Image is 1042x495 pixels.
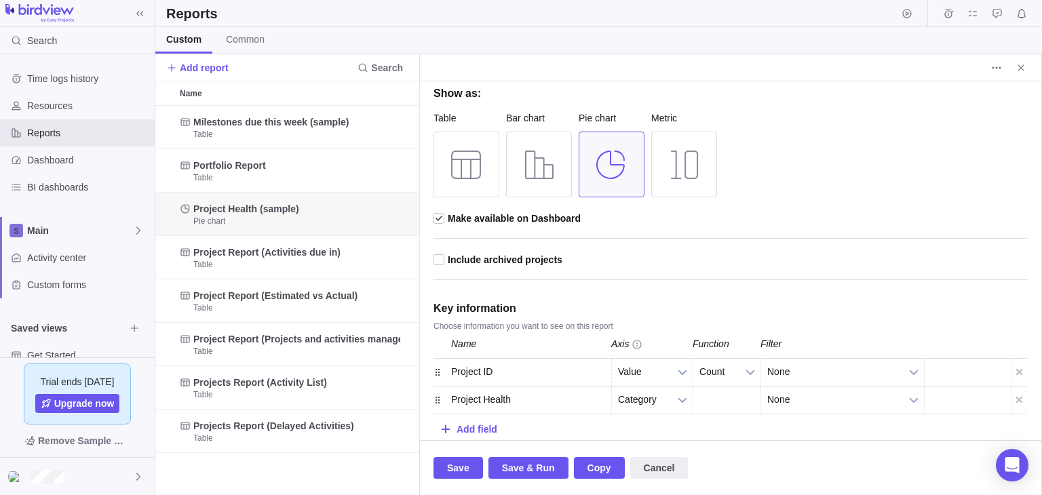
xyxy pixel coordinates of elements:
span: Pie chart [193,216,225,226]
div: Show as: [433,82,717,104]
div: Name [442,331,611,358]
span: Dashboard [27,153,149,167]
div: Filter [760,331,862,358]
div: Open Intercom Messenger [996,449,1028,481]
span: Projects Report (Activity List) [193,376,327,389]
div: evil.com [8,469,24,485]
div: Project Health [442,387,611,414]
span: Cancel [630,457,689,479]
span: Get Started [27,349,149,362]
span: Search [27,34,57,47]
span: Remove Sample Data [11,430,144,452]
div: Pie chart [579,111,644,125]
span: Save [433,457,483,479]
span: Projects Report (Delayed Activities) [193,419,354,433]
span: Main [27,224,133,237]
span: Table [193,389,213,400]
div: grid [155,106,419,495]
span: BI dashboards [27,180,149,194]
a: Notifications [1012,10,1031,21]
span: Add report [166,58,229,77]
span: Activity center [27,251,149,264]
span: Time logs history [27,72,149,85]
span: Category [618,387,669,413]
span: Include archived projects [448,254,562,265]
span: Table [193,259,213,270]
div: Key information [433,297,1027,319]
img: logo [5,4,74,23]
span: Saved views [11,321,125,335]
span: Reports [27,126,149,140]
a: Custom [155,27,212,54]
span: Value [618,359,669,385]
span: My assignments [963,4,982,23]
div: Function [693,331,760,358]
span: Table [193,129,213,140]
a: Common [215,27,275,54]
span: Table [193,302,213,313]
span: Copy [574,457,625,479]
span: Remove Sample Data [38,433,130,449]
span: Project Report (Activities due in) [193,245,341,259]
span: Save [447,460,469,476]
span: Table [193,346,213,357]
span: Save & Run [502,460,555,476]
span: Close [1011,58,1030,77]
span: Project Report (Estimated vs Actual) [193,289,358,302]
div: Name [174,81,432,105]
div: Axis [611,331,629,357]
div: Name [174,323,432,366]
span: Cancel [644,460,675,476]
span: Trial ends [DATE] [41,375,115,389]
span: Name [180,87,202,100]
span: Project Report (Projects and activities managed by) [193,332,426,346]
span: Start timer [898,4,916,23]
div: Table [433,111,499,125]
div: Name [174,279,432,323]
a: Approval requests [988,10,1007,21]
span: None [767,387,900,413]
div: Choose information you want to see on this report [433,319,1027,331]
span: Time logs [939,4,958,23]
span: Project Health (sample) [193,202,299,216]
span: Save & Run [488,457,568,479]
div: Name [174,366,432,410]
div: Name [174,149,432,193]
span: Approval requests [988,4,1007,23]
div: Project ID [442,359,611,386]
div: Add field [457,416,497,441]
div: Name [174,410,432,453]
span: Upgrade now [54,397,115,410]
span: Count [699,359,737,385]
div: Name [174,106,432,149]
span: Custom forms [27,278,149,292]
h2: Reports [166,4,218,23]
span: None [767,359,900,385]
span: Add report [180,61,229,75]
a: My assignments [963,10,982,21]
span: Browse views [125,319,144,338]
a: Upgrade now [35,394,120,413]
span: Portfolio Report [193,159,266,172]
span: Copy [587,460,611,476]
span: Notifications [1012,4,1031,23]
span: Common [226,33,265,46]
span: Make available on Dashboard [448,213,581,224]
span: Table [193,433,213,443]
img: Show [8,471,24,482]
span: Search [352,58,408,77]
span: Resources [27,99,149,113]
span: Table [193,172,213,183]
div: Bar chart [506,111,572,125]
span: Search [371,61,403,75]
div: Name [174,236,432,279]
a: Time logs [939,10,958,21]
span: Milestones due this week (sample) [193,115,349,129]
div: Name [174,193,432,236]
div: Metric [651,111,717,125]
span: More actions [987,58,1006,77]
span: Custom [166,33,201,46]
